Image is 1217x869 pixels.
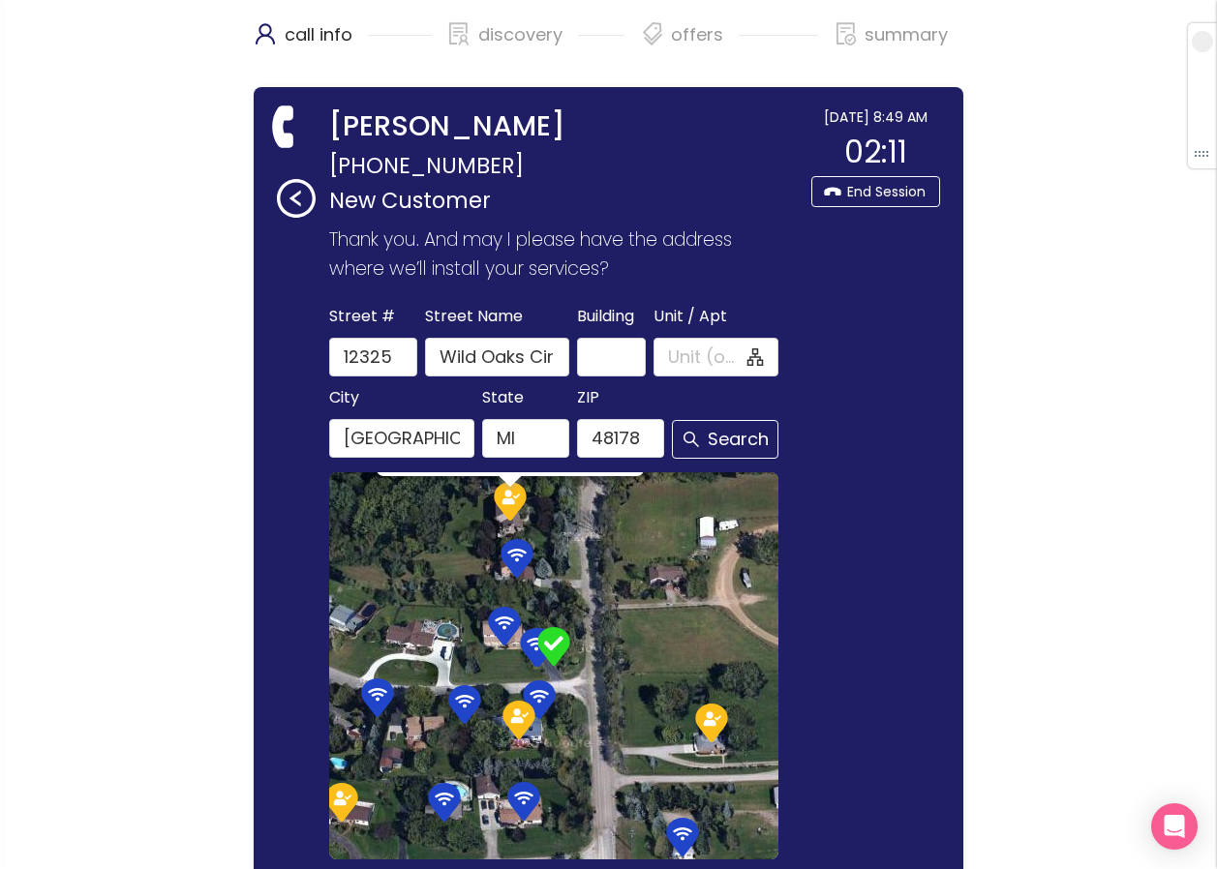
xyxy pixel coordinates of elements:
div: discovery [447,19,625,68]
div: 02:11 [811,128,940,176]
span: Unit / Apt [654,303,727,330]
input: 12325 [329,338,416,376]
div: offers [640,19,818,68]
strong: [PERSON_NAME] [329,106,565,147]
span: State [482,384,524,411]
p: discovery [478,19,563,50]
p: summary [865,19,948,50]
div: summary [834,19,948,68]
p: offers [671,19,723,50]
button: Search [672,420,778,459]
span: file-done [835,22,858,45]
button: End Session [811,176,940,207]
div: [DATE] 8:49 AM [811,106,940,128]
div: call info [254,19,432,68]
span: ZIP [577,384,599,411]
p: Thank you. And may I please have the address where we’ll install your services? [329,225,786,284]
span: user [254,22,277,45]
span: solution [447,22,471,45]
span: City [329,384,359,411]
span: [PHONE_NUMBER] [329,147,524,184]
input: 48178 [577,419,664,458]
span: phone [265,106,306,147]
span: apartment [746,348,764,366]
p: call info [285,19,352,50]
span: Street # [329,303,395,330]
div: Open Intercom Messenger [1151,803,1198,850]
p: New Customer [329,184,802,218]
input: Wild Oaks Cir [425,338,569,376]
input: Unit (optional) [668,344,744,371]
span: Building [577,303,634,330]
span: tags [641,22,664,45]
input: South Lyon [329,419,473,458]
input: MI [482,419,569,458]
span: Street Name [425,303,523,330]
